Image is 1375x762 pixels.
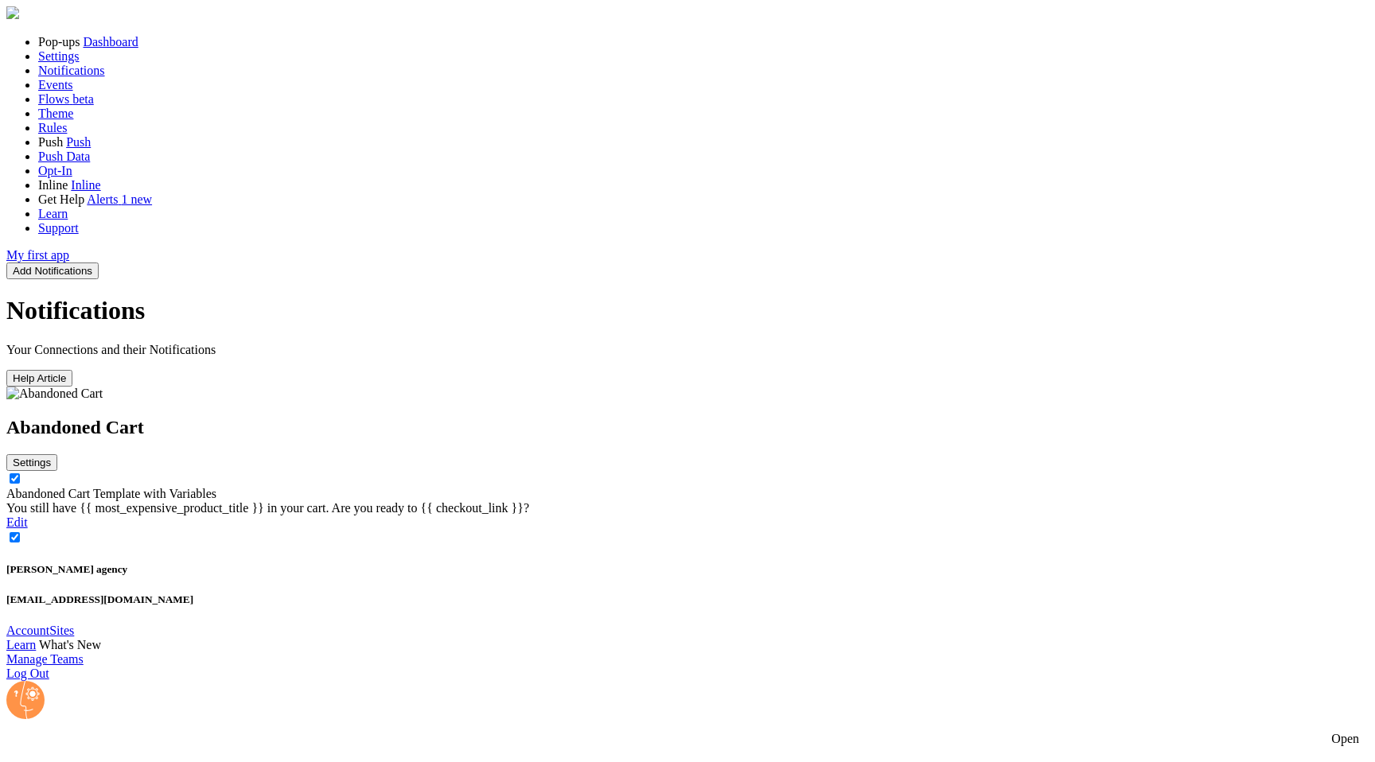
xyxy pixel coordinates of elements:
[49,624,74,637] a: Sites
[38,150,90,163] a: Push Data
[38,207,68,220] a: Learn
[6,624,49,637] a: Account
[38,92,94,106] a: Flows beta
[87,192,152,206] a: Alerts 1 new
[6,487,216,500] a: Abandoned Cart Template with Variables
[72,92,94,106] span: beta
[6,454,57,471] button: Settings
[87,192,118,206] span: Alerts
[39,638,101,651] a: What's New
[38,78,73,91] a: Events
[6,387,103,401] img: Abandoned Cart
[6,667,49,680] a: Log Out
[6,248,69,262] a: My first app
[38,64,105,77] a: Notifications
[38,164,72,177] a: Opt-In
[6,515,28,529] a: Edit
[38,35,80,49] span: Pop-ups
[71,178,100,192] a: Inline
[6,417,1369,438] h2: Abandoned Cart
[38,192,84,206] span: Get Help
[121,192,152,206] span: 1 new
[1331,732,1359,746] div: Open
[6,6,19,19] img: fomo-relay-logo-orange.svg
[6,638,36,651] a: Learn
[38,135,63,149] span: Push
[83,35,138,49] a: Dashboard
[6,370,72,387] button: Help Article
[38,121,67,134] a: Rules
[6,296,1369,325] h1: Notifications
[6,652,84,666] a: Manage Teams
[6,343,1369,357] p: Your Connections and their Notifications
[6,501,1369,515] div: You still have {{ most_expensive_product_title }} in your cart. Are you ready to {{ checkout_link...
[66,135,91,149] a: Push
[38,221,79,235] a: Support
[6,262,99,279] button: Add Notifications
[6,563,1369,576] h5: [PERSON_NAME] agency
[38,49,80,63] a: Settings
[38,107,73,120] a: Theme
[38,178,68,192] span: Inline
[38,92,69,106] span: Flows
[6,593,1369,606] h5: [EMAIL_ADDRESS][DOMAIN_NAME]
